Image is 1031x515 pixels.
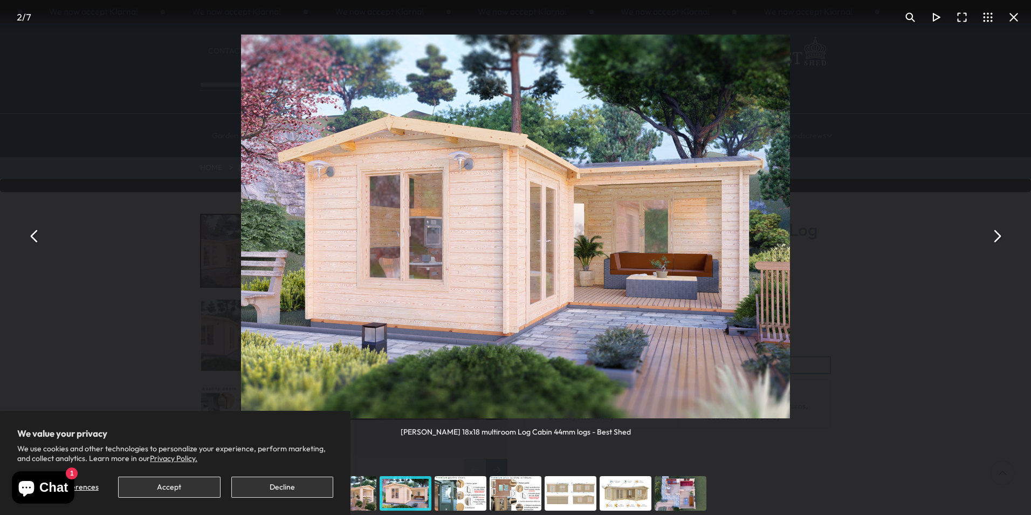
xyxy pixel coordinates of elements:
[975,4,1001,30] button: Toggle thumbnails
[118,477,220,498] button: Accept
[401,418,631,437] div: [PERSON_NAME] 18x18 multiroom Log Cabin 44mm logs - Best Shed
[26,11,31,23] span: 7
[9,471,78,506] inbox-online-store-chat: Shopify online store chat
[984,223,1009,249] button: Next
[1001,4,1027,30] button: Close
[231,477,333,498] button: Decline
[17,444,333,463] p: We use cookies and other technologies to personalize your experience, perform marketing, and coll...
[897,4,923,30] button: Toggle zoom level
[17,428,333,439] h2: We value your privacy
[150,453,197,463] a: Privacy Policy.
[22,223,47,249] button: Previous
[17,11,22,23] span: 2
[4,4,43,30] div: /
